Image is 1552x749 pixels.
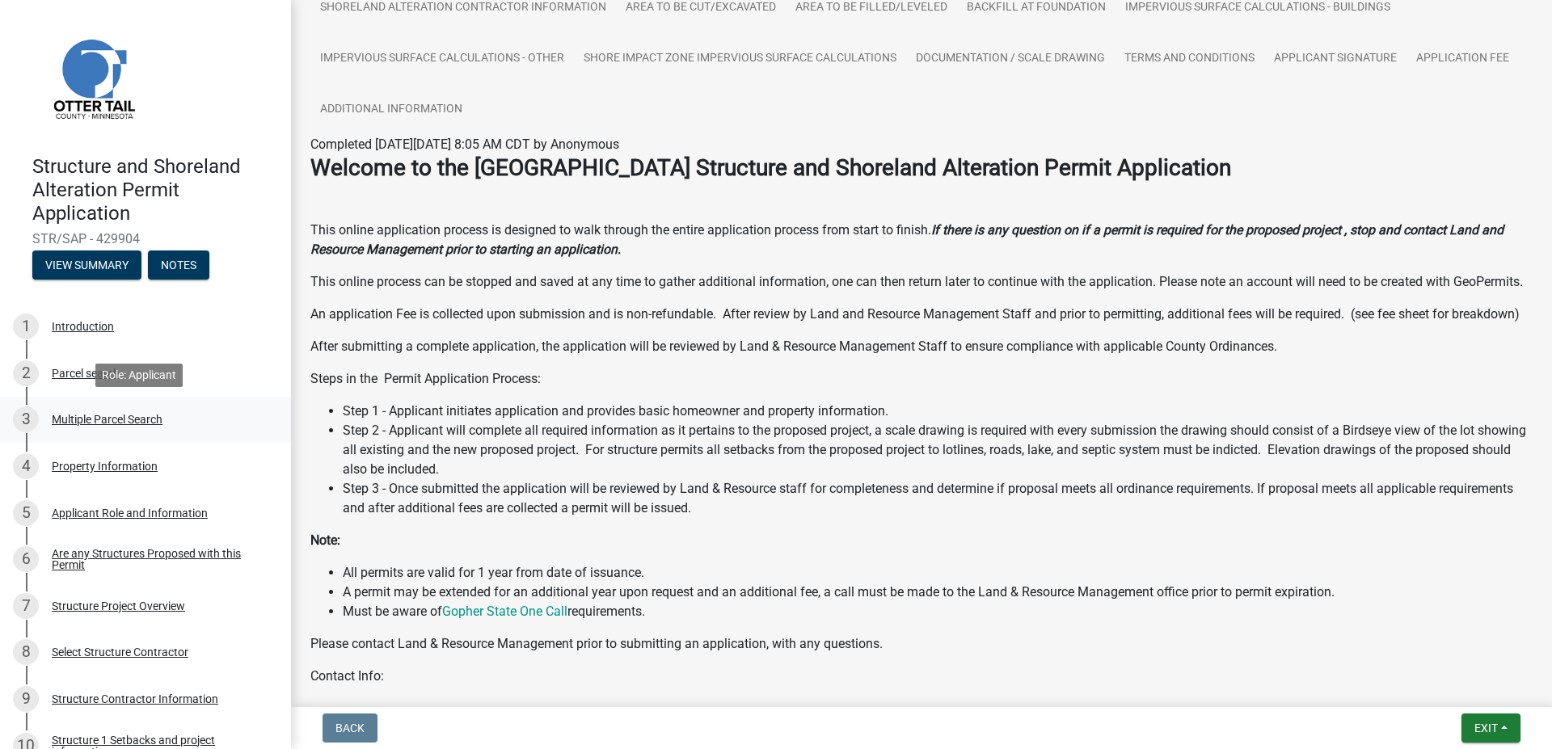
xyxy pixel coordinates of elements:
h4: Land & Resource Management [310,699,1533,722]
li: Step 2 - Applicant will complete all required information as it pertains to the proposed project,... [343,421,1533,479]
div: 4 [13,453,39,479]
a: Gopher State One Call [442,604,567,619]
button: Back [323,713,377,743]
a: Terms and Conditions [1115,33,1264,85]
div: 9 [13,686,39,712]
a: Additional Information [310,84,472,136]
h4: Structure and Shoreland Alteration Permit Application [32,155,278,225]
a: Application Fee [1406,33,1519,85]
div: Property Information [52,461,158,472]
a: Impervious Surface Calculations - Other [310,33,574,85]
div: Introduction [52,321,114,332]
div: 6 [13,546,39,572]
li: Step 3 - Once submitted the application will be reviewed by Land & Resource staff for completenes... [343,479,1533,518]
a: Documentation / Scale Drawing [906,33,1115,85]
div: Multiple Parcel Search [52,414,162,425]
img: Otter Tail County, Minnesota [32,17,154,138]
div: 1 [13,313,39,339]
strong: Welcome to the [GEOGRAPHIC_DATA] Structure and Shoreland Alteration Permit Application [310,154,1231,181]
div: 3 [13,406,39,432]
div: Structure Project Overview [52,600,185,612]
wm-modal-confirm: Notes [148,260,209,273]
div: Applicant Role and Information [52,507,208,519]
p: Contact Info: [310,667,1533,686]
div: Select Structure Contractor [52,646,188,658]
p: Steps in the Permit Application Process: [310,369,1533,389]
div: 7 [13,593,39,619]
li: Step 1 - Applicant initiates application and provides basic homeowner and property information. [343,402,1533,421]
p: This online application process is designed to walk through the entire application process from s... [310,221,1533,259]
p: Please contact Land & Resource Management prior to submitting an application, with any questions. [310,634,1533,654]
div: 5 [13,500,39,526]
div: Role: Applicant [95,364,183,387]
button: Exit [1461,713,1520,743]
div: Parcel search [52,368,120,379]
p: An application Fee is collected upon submission and is non-refundable. After review by Land and R... [310,305,1533,324]
li: Must be aware of requirements. [343,602,1533,621]
strong: If there is any question on if a permit is required for the proposed project , stop and contact L... [310,222,1503,257]
a: Shore Impact Zone Impervious Surface Calculations [574,33,906,85]
div: Structure Contractor Information [52,693,218,705]
strong: Note: [310,532,340,548]
span: Completed [DATE][DATE] 8:05 AM CDT by Anonymous [310,137,619,152]
button: View Summary [32,250,141,280]
wm-modal-confirm: Summary [32,260,141,273]
a: Applicant Signature [1264,33,1406,85]
div: 8 [13,639,39,665]
div: Are any Structures Proposed with this Permit [52,548,265,570]
span: Back [335,722,365,734]
div: 2 [13,360,39,386]
li: A permit may be extended for an additional year upon request and an additional fee, a call must b... [343,583,1533,602]
span: Exit [1474,722,1498,734]
p: This online process can be stopped and saved at any time to gather additional information, one ca... [310,272,1533,292]
button: Notes [148,250,209,280]
li: All permits are valid for 1 year from date of issuance. [343,563,1533,583]
span: STR/SAP - 429904 [32,231,259,246]
p: After submitting a complete application, the application will be reviewed by Land & Resource Mana... [310,337,1533,356]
